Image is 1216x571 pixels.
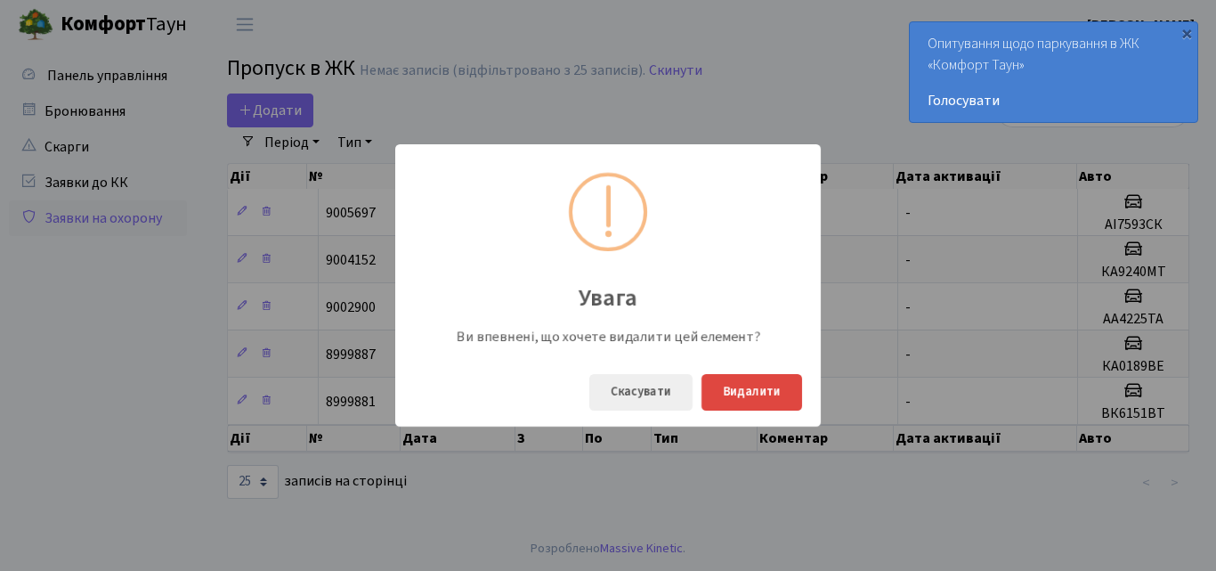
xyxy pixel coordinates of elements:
div: Ви впевнені, що хочете видалити цей елемент? [448,327,768,347]
div: Опитування щодо паркування в ЖК «Комфорт Таун» [910,22,1197,122]
button: Видалити [701,374,802,411]
div: Увага [395,269,821,315]
div: × [1178,24,1196,42]
a: Голосувати [928,90,1180,111]
button: Скасувати [589,374,693,411]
